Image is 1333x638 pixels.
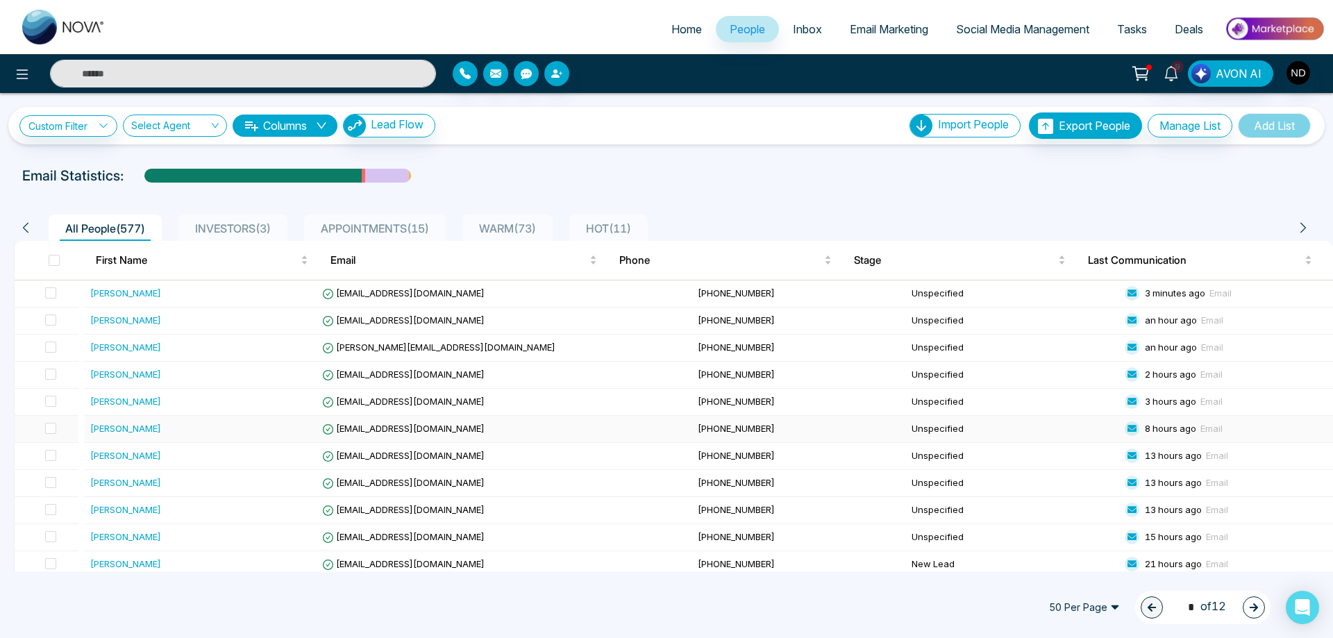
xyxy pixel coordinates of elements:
td: Unspecified [906,470,1120,497]
span: an hour ago [1145,314,1197,326]
img: Market-place.gif [1224,13,1325,44]
span: 15 hours ago [1145,531,1202,542]
a: 9 [1155,60,1188,85]
span: Email [1201,342,1223,353]
div: [PERSON_NAME] [90,557,161,571]
span: 50 Per Page [1039,596,1130,619]
span: [PHONE_NUMBER] [698,396,775,407]
img: Lead Flow [1191,64,1211,83]
td: Unspecified [906,280,1120,308]
span: [EMAIL_ADDRESS][DOMAIN_NAME] [322,531,485,542]
span: [PERSON_NAME][EMAIL_ADDRESS][DOMAIN_NAME] [322,342,555,353]
td: Unspecified [906,524,1120,551]
span: down [316,120,327,131]
a: Social Media Management [942,16,1103,42]
span: 21 hours ago [1145,558,1202,569]
span: Inbox [793,22,822,36]
td: New Lead [906,551,1120,578]
span: [PHONE_NUMBER] [698,558,775,569]
button: Manage List [1148,114,1232,137]
div: [PERSON_NAME] [90,367,161,381]
span: All People ( 577 ) [60,221,151,235]
div: [PERSON_NAME] [90,313,161,327]
span: [EMAIL_ADDRESS][DOMAIN_NAME] [322,314,485,326]
span: Email [1201,314,1223,326]
span: Email [1206,558,1228,569]
span: 3 hours ago [1145,396,1196,407]
a: Inbox [779,16,836,42]
div: [PERSON_NAME] [90,476,161,489]
th: First Name [85,241,319,280]
span: [EMAIL_ADDRESS][DOMAIN_NAME] [322,423,485,434]
span: AVON AI [1216,65,1261,82]
span: APPOINTMENTS ( 15 ) [315,221,435,235]
a: Tasks [1103,16,1161,42]
a: Custom Filter [19,115,117,137]
span: Import People [938,117,1009,131]
span: Tasks [1117,22,1147,36]
span: 9 [1171,60,1184,73]
span: Email [1206,450,1228,461]
span: 3 minutes ago [1145,287,1205,299]
span: People [730,22,765,36]
span: of 12 [1180,598,1226,616]
span: Export People [1059,119,1130,133]
div: [PERSON_NAME] [90,503,161,517]
button: Lead Flow [343,114,435,137]
span: Email [1206,531,1228,542]
span: [EMAIL_ADDRESS][DOMAIN_NAME] [322,396,485,407]
th: Email [319,241,608,280]
span: 2 hours ago [1145,369,1196,380]
span: Email [1200,423,1223,434]
th: Stage [843,241,1078,280]
div: [PERSON_NAME] [90,286,161,300]
span: [EMAIL_ADDRESS][DOMAIN_NAME] [322,477,485,488]
span: Social Media Management [956,22,1089,36]
div: Open Intercom Messenger [1286,591,1319,624]
span: Last Communication [1088,252,1302,269]
th: Last Communication [1077,241,1333,280]
span: Email [1206,504,1228,515]
span: [EMAIL_ADDRESS][DOMAIN_NAME] [322,287,485,299]
span: Email [1206,477,1228,488]
span: 13 hours ago [1145,477,1202,488]
a: Email Marketing [836,16,942,42]
td: Unspecified [906,389,1120,416]
span: [PHONE_NUMBER] [698,369,775,380]
span: Email [1200,369,1223,380]
span: [PHONE_NUMBER] [698,314,775,326]
a: Deals [1161,16,1217,42]
span: [PHONE_NUMBER] [698,423,775,434]
span: Email [1200,396,1223,407]
div: [PERSON_NAME] [90,340,161,354]
th: Phone [608,241,843,280]
div: [PERSON_NAME] [90,394,161,408]
span: 13 hours ago [1145,504,1202,515]
button: AVON AI [1188,60,1273,87]
td: Unspecified [906,416,1120,443]
span: First Name [96,252,298,269]
span: WARM ( 73 ) [473,221,542,235]
span: Phone [619,252,821,269]
span: [PHONE_NUMBER] [698,477,775,488]
span: [EMAIL_ADDRESS][DOMAIN_NAME] [322,558,485,569]
button: Export People [1029,112,1142,139]
span: 13 hours ago [1145,450,1202,461]
a: People [716,16,779,42]
span: [PHONE_NUMBER] [698,450,775,461]
td: Unspecified [906,362,1120,389]
img: User Avatar [1286,61,1310,85]
a: Home [657,16,716,42]
img: Lead Flow [344,115,366,137]
span: Email [1209,287,1232,299]
span: Home [671,22,702,36]
span: Deals [1175,22,1203,36]
span: INVESTORS ( 3 ) [190,221,276,235]
span: [EMAIL_ADDRESS][DOMAIN_NAME] [322,369,485,380]
span: 8 hours ago [1145,423,1196,434]
span: Email Marketing [850,22,928,36]
span: Email [330,252,587,269]
button: Columnsdown [233,115,337,137]
span: Lead Flow [371,117,424,131]
td: Unspecified [906,308,1120,335]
